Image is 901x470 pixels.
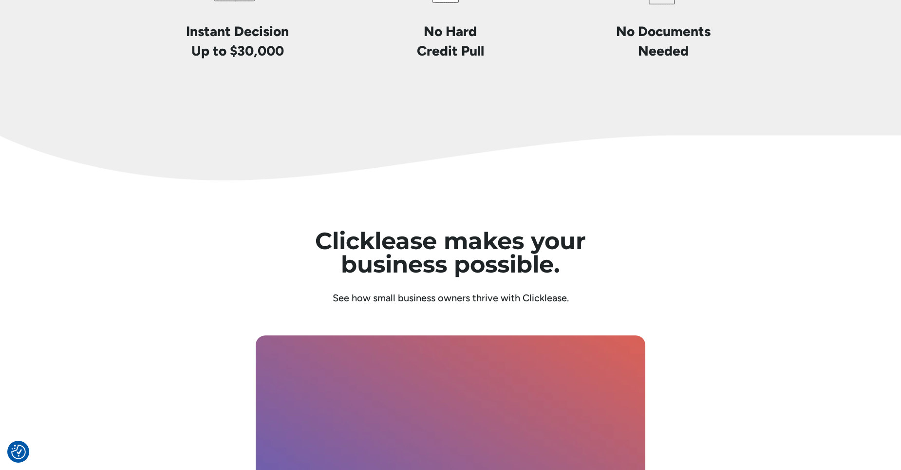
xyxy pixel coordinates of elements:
img: Revisit consent button [11,445,26,459]
h1: Clicklease makes your business possible. [263,229,638,276]
div: See how small business owners thrive with Clicklease. [263,292,638,304]
h4: No Hard Credit Pull [417,22,484,60]
h4: No Documents Needed [616,22,711,60]
h4: Instant Decision Up to $30,000 [186,22,289,60]
button: Consent Preferences [11,445,26,459]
